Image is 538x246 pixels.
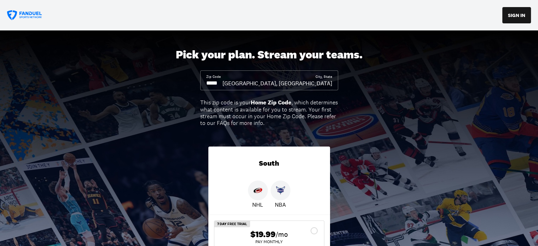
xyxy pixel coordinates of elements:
b: Home Zip Code [251,99,291,106]
div: [GEOGRAPHIC_DATA], [GEOGRAPHIC_DATA] [222,79,332,87]
div: This zip code is your , which determines what content is available for you to stream. Your first ... [200,99,338,126]
span: $19.99 [250,229,276,240]
div: South [208,147,330,181]
button: SIGN IN [502,7,531,23]
img: Hurricanes [253,186,262,195]
div: 7 Day Free Trial [214,221,250,227]
p: NBA [275,200,286,209]
span: /mo [276,229,288,239]
img: Hornets [276,186,285,195]
div: Zip Code [206,74,221,79]
div: Pick your plan. Stream your teams. [176,48,363,62]
div: City, State [316,74,332,79]
p: NHL [252,200,263,209]
div: Pay Monthly [220,240,318,244]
